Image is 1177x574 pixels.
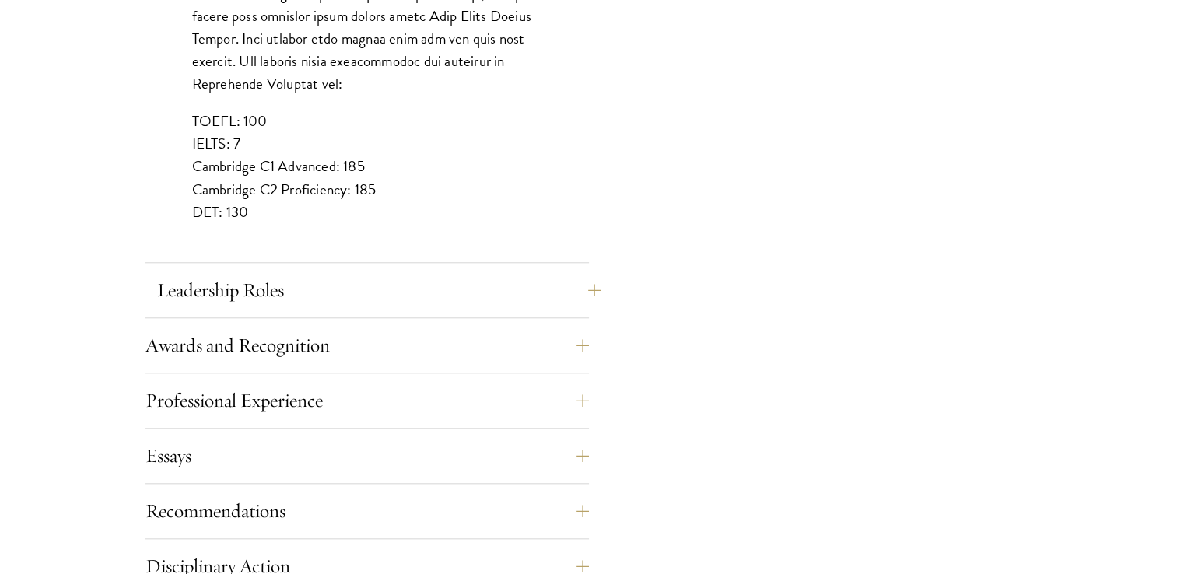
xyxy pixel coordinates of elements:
[145,437,589,474] button: Essays
[145,327,589,364] button: Awards and Recognition
[157,271,601,309] button: Leadership Roles
[145,492,589,530] button: Recommendations
[145,382,589,419] button: Professional Experience
[192,110,542,222] p: TOEFL: 100 IELTS: 7 Cambridge C1 Advanced: 185 Cambridge C2 Proficiency: 185 DET: 130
